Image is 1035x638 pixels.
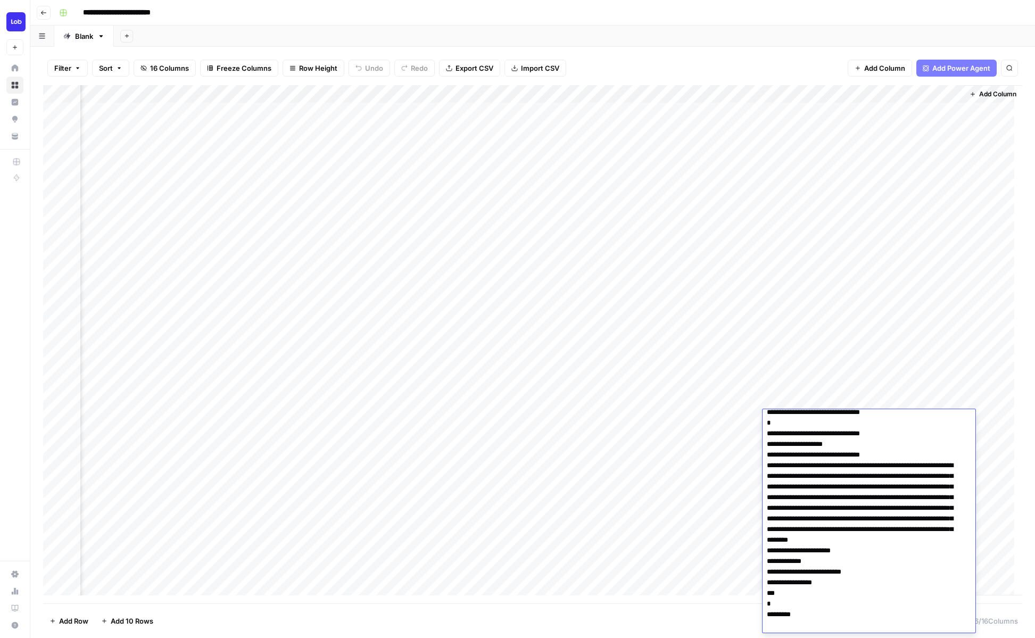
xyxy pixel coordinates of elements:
img: Lob Logo [6,12,26,31]
button: Add 10 Rows [95,612,160,629]
button: Redo [394,60,435,77]
span: Filter [54,63,71,73]
a: Blank [54,26,114,47]
span: Import CSV [521,63,559,73]
div: Blank [75,31,93,42]
span: Add Power Agent [932,63,990,73]
a: Usage [6,583,23,600]
button: Add Column [848,60,912,77]
button: Export CSV [439,60,500,77]
a: Your Data [6,128,23,145]
a: Home [6,60,23,77]
span: Add Row [59,616,88,626]
button: Add Power Agent [916,60,997,77]
div: 16/16 Columns [958,612,1022,629]
button: Freeze Columns [200,60,278,77]
button: Help + Support [6,617,23,634]
span: Undo [365,63,383,73]
a: Browse [6,77,23,94]
span: Freeze Columns [217,63,271,73]
button: Add Row [43,612,95,629]
button: Filter [47,60,88,77]
span: Add Column [864,63,905,73]
span: Add Column [979,89,1016,99]
span: Sort [99,63,113,73]
button: Undo [349,60,390,77]
button: Import CSV [504,60,566,77]
a: Learning Hub [6,600,23,617]
span: Redo [411,63,428,73]
button: Sort [92,60,129,77]
button: 16 Columns [134,60,196,77]
span: Row Height [299,63,337,73]
span: Add 10 Rows [111,616,153,626]
a: Opportunities [6,111,23,128]
a: Insights [6,94,23,111]
a: Settings [6,566,23,583]
button: Row Height [283,60,344,77]
span: 16 Columns [150,63,189,73]
span: Export CSV [456,63,493,73]
button: Workspace: Lob [6,9,23,35]
button: Add Column [965,87,1021,101]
